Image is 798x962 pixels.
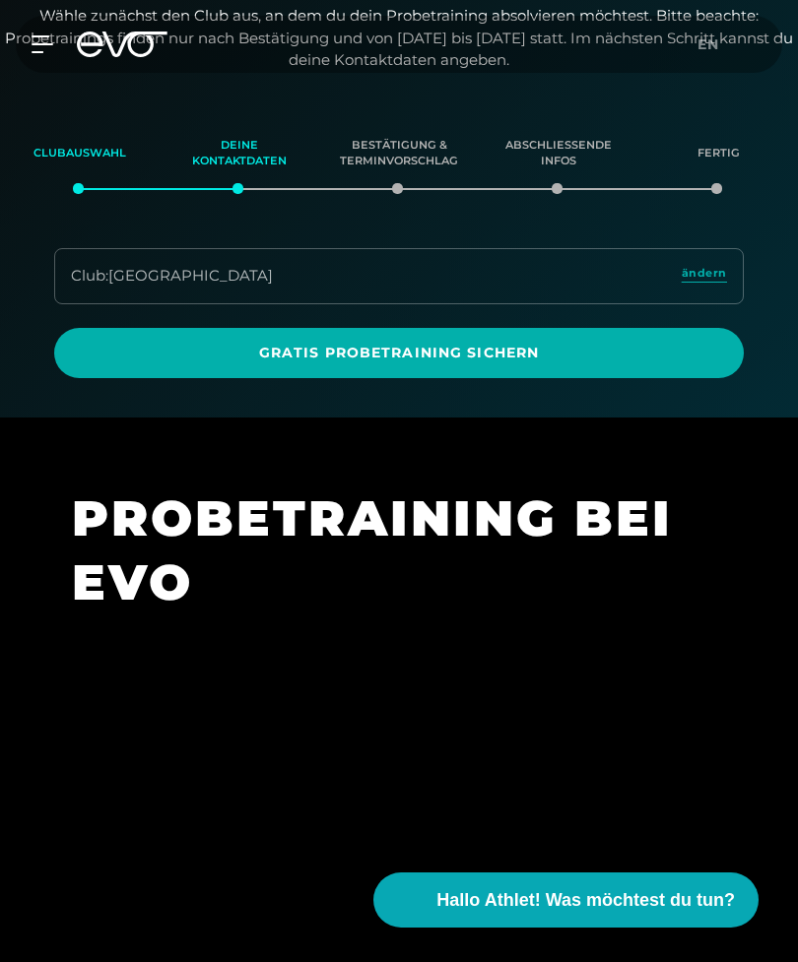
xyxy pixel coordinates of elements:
a: en [698,33,731,56]
a: Gratis Probetraining sichern [54,328,744,378]
div: Fertig [663,127,773,180]
div: Clubauswahl [25,127,135,180]
span: Hallo Athlet! Was möchtest du tun? [436,887,735,914]
span: ändern [682,265,727,282]
div: Club : [GEOGRAPHIC_DATA] [71,265,273,288]
div: Abschließende Infos [503,127,614,180]
h1: PROBETRAINING BEI EVO [72,486,726,614]
span: Gratis Probetraining sichern [78,343,720,363]
div: Deine Kontaktdaten [184,127,295,180]
div: Bestätigung & Terminvorschlag [344,127,454,180]
span: en [698,35,719,53]
button: Hallo Athlet! Was möchtest du tun? [373,872,759,928]
a: ändern [682,265,727,288]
